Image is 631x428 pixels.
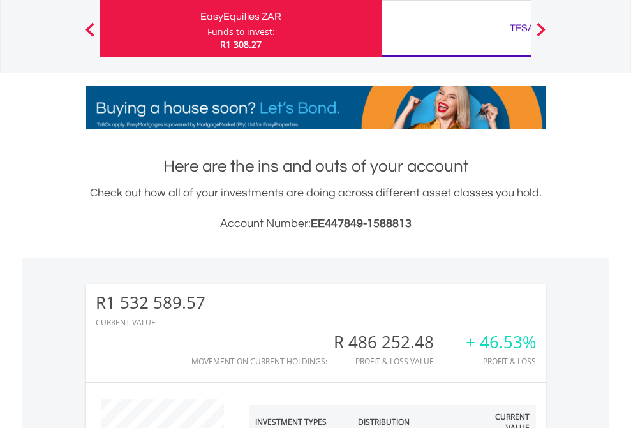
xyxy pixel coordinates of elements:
span: EE447849-1588813 [311,218,412,230]
div: R1 532 589.57 [96,293,205,312]
h3: Account Number: [86,215,546,233]
div: Movement on Current Holdings: [191,357,327,365]
div: Profit & Loss Value [334,357,450,365]
div: Profit & Loss [466,357,536,365]
div: EasyEquities ZAR [108,8,374,26]
button: Previous [77,29,103,41]
div: R 486 252.48 [334,333,450,351]
img: EasyMortage Promotion Banner [86,86,546,129]
div: Funds to invest: [207,26,275,38]
span: R1 308.27 [220,38,262,50]
div: + 46.53% [466,333,536,351]
div: Check out how all of your investments are doing across different asset classes you hold. [86,184,546,233]
div: CURRENT VALUE [96,318,205,327]
h1: Here are the ins and outs of your account [86,155,546,178]
button: Next [528,29,554,41]
div: Distribution [358,417,410,427]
